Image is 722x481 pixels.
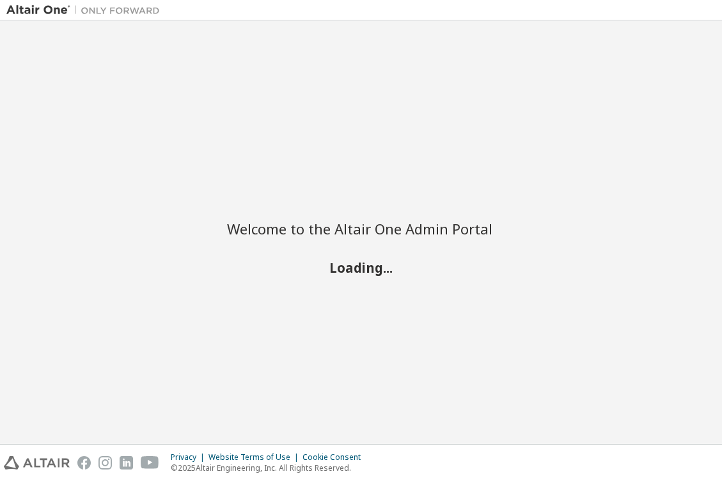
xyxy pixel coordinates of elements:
img: facebook.svg [77,456,91,470]
img: altair_logo.svg [4,456,70,470]
img: Altair One [6,4,166,17]
div: Privacy [171,452,208,462]
h2: Welcome to the Altair One Admin Portal [227,220,496,238]
img: youtube.svg [141,456,159,470]
h2: Loading... [227,259,496,275]
img: linkedin.svg [120,456,133,470]
div: Cookie Consent [302,452,368,462]
p: © 2025 Altair Engineering, Inc. All Rights Reserved. [171,462,368,473]
img: instagram.svg [98,456,112,470]
div: Website Terms of Use [208,452,302,462]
